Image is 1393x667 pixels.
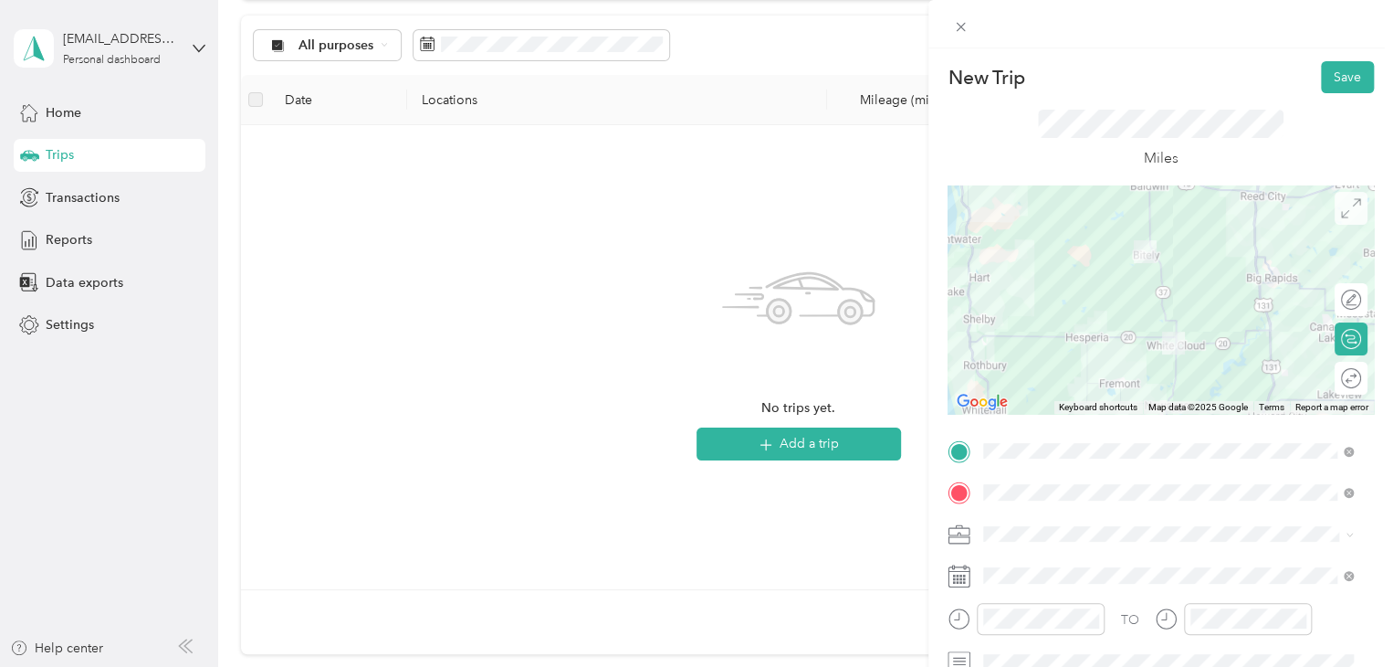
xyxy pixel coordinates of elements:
[1259,402,1284,412] a: Terms (opens in new tab)
[1059,401,1137,414] button: Keyboard shortcuts
[952,390,1012,414] img: Google
[1144,147,1178,170] p: Miles
[1291,565,1393,667] iframe: Everlance-gr Chat Button Frame
[952,390,1012,414] a: Open this area in Google Maps (opens a new window)
[1148,402,1248,412] span: Map data ©2025 Google
[1121,610,1139,630] div: TO
[1295,402,1368,412] a: Report a map error
[948,65,1024,90] p: New Trip
[1321,61,1374,93] button: Save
